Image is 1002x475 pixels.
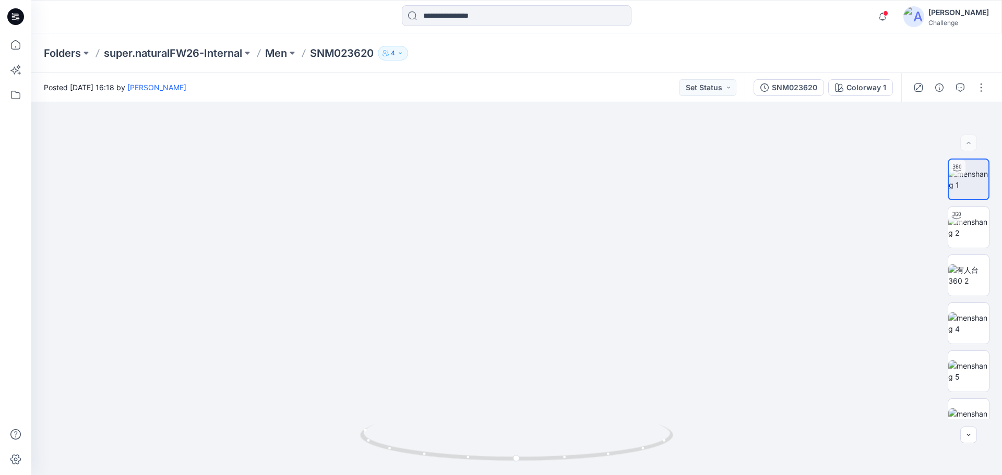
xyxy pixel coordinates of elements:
[948,360,989,382] img: menshang 5
[948,216,989,238] img: menshang 2
[928,6,989,19] div: [PERSON_NAME]
[828,79,893,96] button: Colorway 1
[948,312,989,334] img: menshang 4
[928,19,989,27] div: Challenge
[948,408,989,430] img: menshang 6
[846,82,886,93] div: Colorway 1
[391,47,395,59] p: 4
[271,41,762,475] img: eyJhbGciOiJIUzI1NiIsImtpZCI6IjAiLCJzbHQiOiJzZXMiLCJ0eXAiOiJKV1QifQ.eyJkYXRhIjp7InR5cGUiOiJzdG9yYW...
[754,79,824,96] button: SNM023620
[949,168,988,190] img: menshang 1
[127,83,186,92] a: [PERSON_NAME]
[948,264,989,286] img: 有人台360 2
[310,46,374,60] p: SNM023620
[903,6,924,27] img: avatar
[772,82,817,93] div: SNM023620
[265,46,287,60] a: Men
[931,79,948,96] button: Details
[378,46,408,60] button: 4
[44,82,186,93] span: Posted [DATE] 16:18 by
[44,46,81,60] a: Folders
[104,46,242,60] a: super.naturalFW26-Internal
